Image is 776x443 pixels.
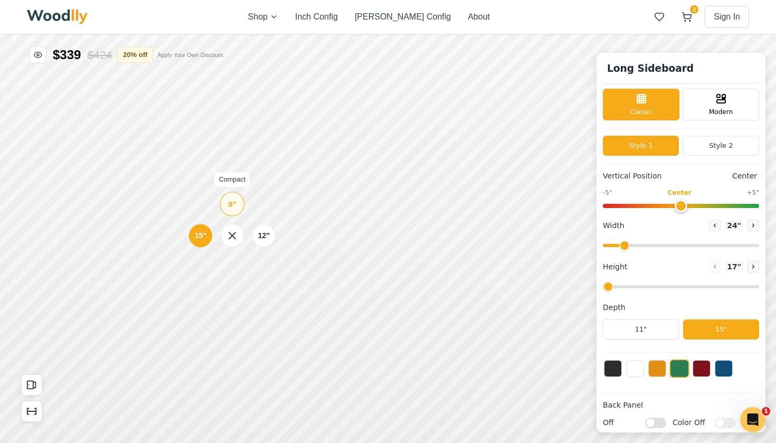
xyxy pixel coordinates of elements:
[248,11,278,23] button: Shop
[693,360,711,377] button: Red
[603,171,661,182] span: Vertical Position
[730,171,759,182] span: Center
[603,220,624,231] span: Width
[603,417,640,428] span: Off
[603,136,679,156] button: Style 1
[715,360,733,377] button: Blue
[21,374,42,395] button: Open All Doors and Drawers
[195,230,206,241] div: 15"
[630,107,652,117] span: Classic
[603,302,626,313] span: Depth
[677,7,696,26] button: 2
[683,136,759,156] button: Style 2
[683,319,759,340] button: 15"
[725,261,743,272] span: 17 "
[117,47,153,63] button: 20% off
[295,11,338,23] button: Inch Config
[645,417,666,428] input: Off
[762,407,770,416] span: 1
[709,107,733,117] span: Modern
[468,11,490,23] button: About
[747,188,759,197] span: +5"
[648,360,666,377] button: Yellow
[673,417,709,428] span: Color Off
[740,407,765,432] iframe: Intercom live chat
[603,188,612,197] span: -5"
[21,401,42,422] button: Show Dimensions
[667,188,691,197] span: Center
[705,6,749,28] button: Sign In
[355,11,451,23] button: [PERSON_NAME] Config
[715,417,736,428] input: Color Off
[725,220,743,231] span: 24 "
[603,400,759,411] h4: Back Panel
[626,360,644,377] button: White
[603,319,679,340] button: 11"
[228,198,236,210] div: 9"
[27,10,88,24] img: Woodlly
[690,5,698,14] span: 2
[603,59,698,78] h1: Long Sideboard
[603,261,627,272] span: Height
[258,230,270,241] div: 12"
[670,360,689,378] button: Green
[604,360,622,377] button: Black
[30,46,46,63] button: Toggle price visibility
